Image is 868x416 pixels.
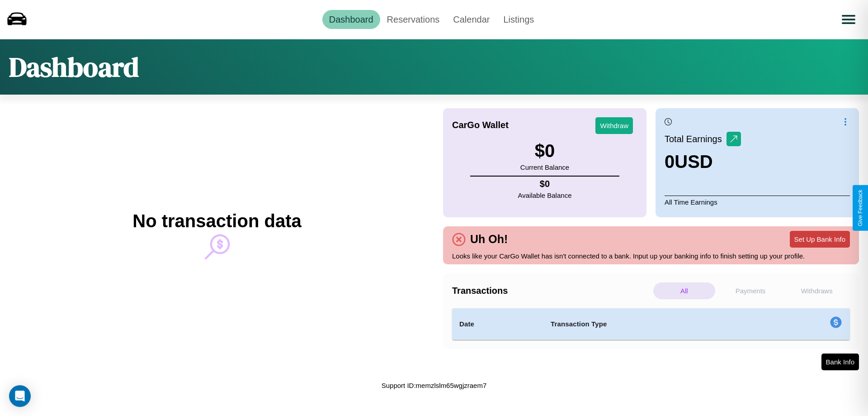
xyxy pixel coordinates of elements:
[720,282,782,299] p: Payments
[452,308,850,340] table: simple table
[520,141,569,161] h3: $ 0
[9,385,31,407] div: Open Intercom Messenger
[595,117,633,134] button: Withdraw
[518,189,572,201] p: Available Balance
[551,319,756,330] h4: Transaction Type
[446,10,496,29] a: Calendar
[790,231,850,248] button: Set Up Bank Info
[857,190,863,226] div: Give Feedback
[452,286,651,296] h4: Transactions
[466,233,512,246] h4: Uh Oh!
[665,152,741,172] h3: 0 USD
[322,10,380,29] a: Dashboard
[459,319,536,330] h4: Date
[132,211,301,231] h2: No transaction data
[786,282,848,299] p: Withdraws
[9,48,139,86] h1: Dashboard
[665,196,850,208] p: All Time Earnings
[452,250,850,262] p: Looks like your CarGo Wallet has isn't connected to a bank. Input up your banking info to finish ...
[382,379,487,392] p: Support ID: memzlslm65wgjzraem7
[520,161,569,173] p: Current Balance
[518,179,572,189] h4: $ 0
[496,10,541,29] a: Listings
[653,282,715,299] p: All
[380,10,447,29] a: Reservations
[665,131,726,147] p: Total Earnings
[836,7,861,32] button: Open menu
[821,354,859,370] button: Bank Info
[452,120,509,130] h4: CarGo Wallet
